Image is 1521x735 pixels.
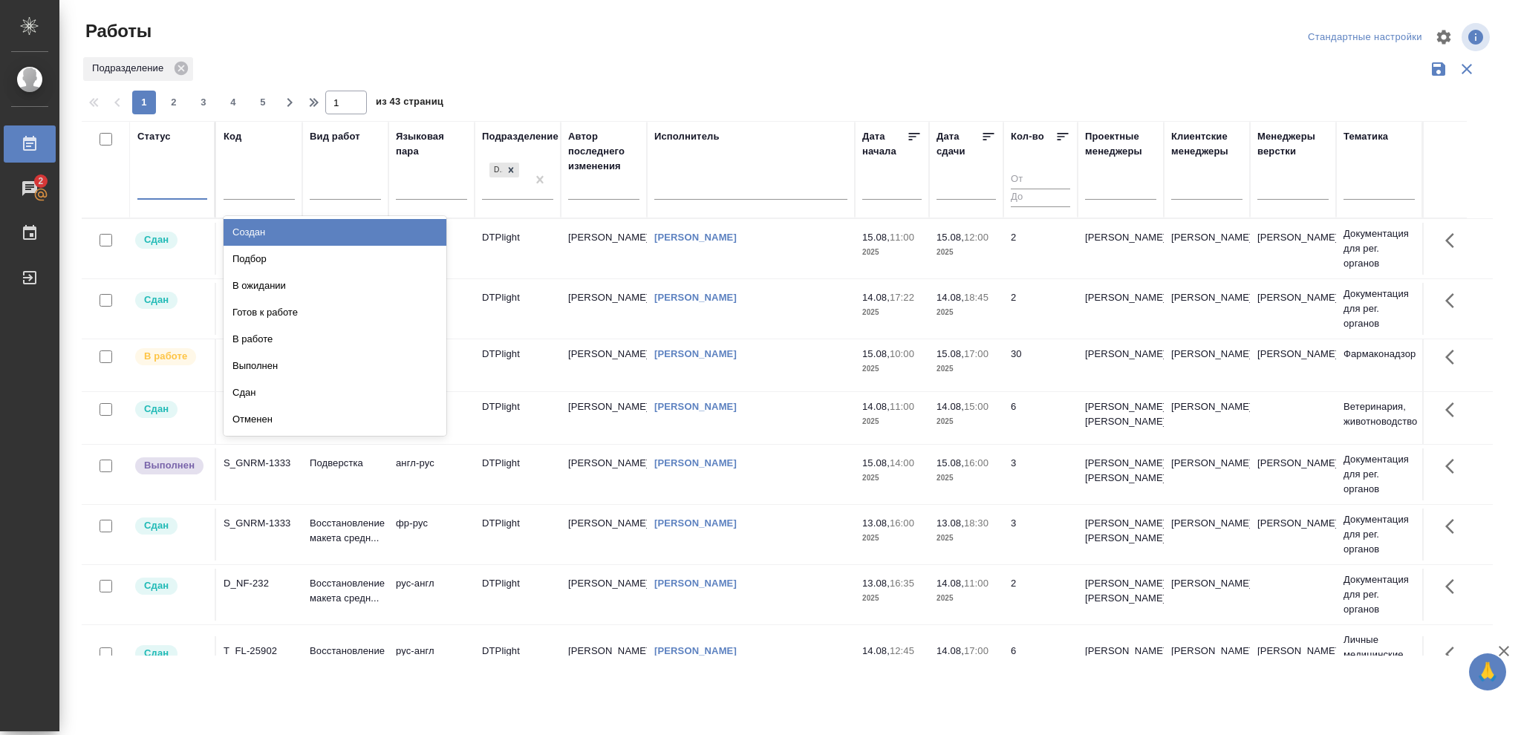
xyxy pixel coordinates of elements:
p: 14.08, [937,645,964,656]
td: 6 [1003,636,1078,688]
button: Здесь прячутся важные кнопки [1436,223,1472,258]
p: В работе [144,349,187,364]
p: 15.08, [862,457,890,468]
div: В работе [224,326,446,353]
div: Создан [224,219,446,246]
div: Клиентские менеджеры [1171,129,1242,159]
td: [PERSON_NAME] [561,223,647,275]
td: DTPlight [475,392,561,444]
a: [PERSON_NAME] [654,517,737,529]
p: 2025 [937,245,996,260]
td: 2 [1003,569,1078,621]
div: Код [224,129,241,144]
p: 11:00 [964,578,989,589]
p: 14.08, [862,645,890,656]
td: [PERSON_NAME] [1078,223,1164,275]
p: 15.08, [862,232,890,243]
p: [PERSON_NAME] [1257,516,1329,531]
div: S_GNRM-1333 [224,456,295,471]
div: Менеджеры верстки [1257,129,1329,159]
p: 11:00 [890,401,914,412]
button: Здесь прячутся важные кнопки [1436,339,1472,375]
div: Подразделение [482,129,558,144]
p: 11:00 [890,232,914,243]
div: Дата сдачи [937,129,981,159]
td: DTPlight [475,569,561,621]
p: 16:00 [890,517,914,529]
p: 17:22 [890,292,914,303]
p: 16:00 [964,457,989,468]
p: Личные медицинские документы (справки... [1344,633,1415,692]
p: 14.08, [937,578,964,589]
td: [PERSON_NAME] [1078,636,1164,688]
p: 2025 [862,305,922,320]
p: Выполнен [144,458,195,473]
td: 30 [1003,339,1078,391]
div: T_FL-25902 [224,644,295,659]
input: От [1011,171,1070,189]
td: [PERSON_NAME] [1164,448,1250,500]
div: Менеджер проверил работу исполнителя, передает ее на следующий этап [134,644,207,664]
p: 15.08, [937,232,964,243]
button: 🙏 [1469,653,1506,690]
p: 13.08, [937,517,964,529]
td: 6 [1003,392,1078,444]
button: Здесь прячутся важные кнопки [1436,636,1472,672]
p: 14.08, [862,401,890,412]
td: 2 [1003,223,1078,275]
td: [PERSON_NAME] [561,509,647,561]
div: Дата начала [862,129,907,159]
p: 2025 [937,531,996,546]
div: DTPlight [489,163,503,178]
p: [PERSON_NAME], [PERSON_NAME] [1085,576,1156,606]
p: 12:45 [890,645,914,656]
div: Тематика [1344,129,1388,144]
td: [PERSON_NAME] [561,569,647,621]
p: Восстановление макета средн... [310,516,381,546]
a: [PERSON_NAME] [654,645,737,656]
span: 5 [251,95,275,110]
button: 5 [251,91,275,114]
div: Исполнитель [654,129,720,144]
td: [PERSON_NAME] [561,283,647,335]
td: фр-рус [388,509,475,561]
p: [PERSON_NAME] [1257,230,1329,245]
div: Вид работ [310,129,360,144]
div: Готов к работе [224,299,446,326]
span: 3 [192,95,215,110]
p: [PERSON_NAME] [1257,347,1329,362]
div: DTPlight [488,161,521,180]
p: 15.08, [862,348,890,359]
p: Восстановление макета средн... [310,576,381,606]
td: DTPlight [475,509,561,561]
div: Менеджер проверил работу исполнителя, передает ее на следующий этап [134,516,207,536]
p: Сдан [144,232,169,247]
p: 17:00 [964,645,989,656]
p: 2025 [862,591,922,606]
p: 12:00 [964,232,989,243]
div: В ожидании [224,272,446,299]
div: Выполнен [224,353,446,379]
p: 17:00 [964,348,989,359]
p: [PERSON_NAME], [PERSON_NAME] [1085,516,1156,546]
p: 14:00 [890,457,914,468]
p: Документация для рег. органов [1344,226,1415,271]
div: Автор последнего изменения [568,129,639,174]
div: split button [1304,26,1426,49]
p: Сдан [144,578,169,593]
span: Посмотреть информацию [1462,23,1493,51]
button: Здесь прячутся важные кнопки [1436,392,1472,428]
p: [PERSON_NAME] [1257,644,1329,659]
td: DTPlight [475,448,561,500]
td: [PERSON_NAME] [561,339,647,391]
td: DTPlight [475,223,561,275]
p: [PERSON_NAME] [1257,290,1329,305]
p: 2025 [937,591,996,606]
p: 2025 [862,471,922,486]
td: [PERSON_NAME] [1078,283,1164,335]
button: Здесь прячутся важные кнопки [1436,569,1472,604]
td: [PERSON_NAME] [1164,392,1250,444]
div: Менеджер проверил работу исполнителя, передает ее на следующий этап [134,576,207,596]
a: [PERSON_NAME] [654,292,737,303]
p: 13.08, [862,578,890,589]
